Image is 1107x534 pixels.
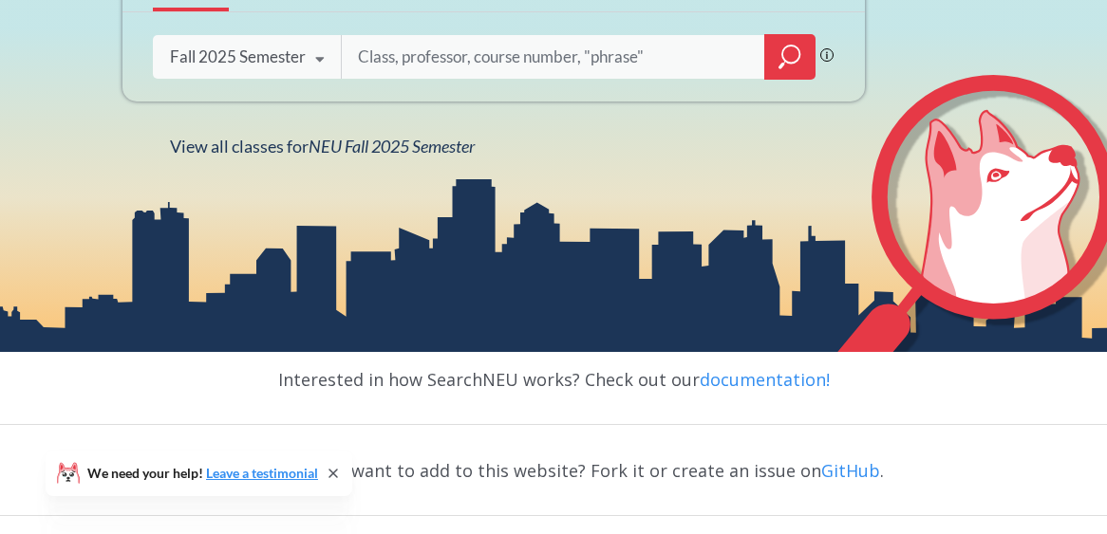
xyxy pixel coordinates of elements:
[309,136,475,157] span: NEU Fall 2025 Semester
[700,368,830,391] a: documentation!
[821,459,880,482] a: GitHub
[170,136,475,157] span: View all classes for
[356,37,751,77] input: Class, professor, course number, "phrase"
[764,34,816,80] div: magnifying glass
[170,46,306,67] div: Fall 2025 Semester
[779,44,801,70] svg: magnifying glass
